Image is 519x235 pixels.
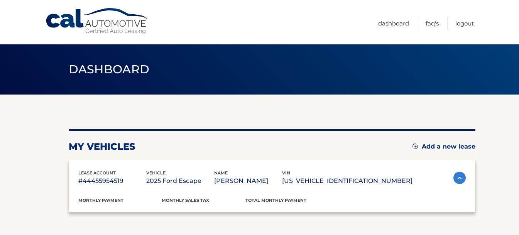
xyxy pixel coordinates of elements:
span: Monthly Payment [78,198,123,203]
p: [US_VEHICLE_IDENTIFICATION_NUMBER] [282,176,412,186]
span: name [214,170,228,176]
img: accordion-active.svg [453,172,466,184]
a: Dashboard [378,17,409,30]
p: [PERSON_NAME] [214,176,282,186]
span: Monthly sales Tax [162,198,209,203]
h2: my vehicles [69,141,135,152]
a: Add a new lease [412,143,475,150]
p: 2025 Ford Escape [146,176,214,186]
span: vin [282,170,290,176]
a: Logout [455,17,474,30]
img: add.svg [412,144,418,149]
p: #44455954519 [78,176,146,186]
span: Total Monthly Payment [245,198,306,203]
a: Cal Automotive [45,8,149,35]
span: vehicle [146,170,166,176]
a: FAQ's [426,17,439,30]
span: Dashboard [69,62,150,76]
span: lease account [78,170,116,176]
